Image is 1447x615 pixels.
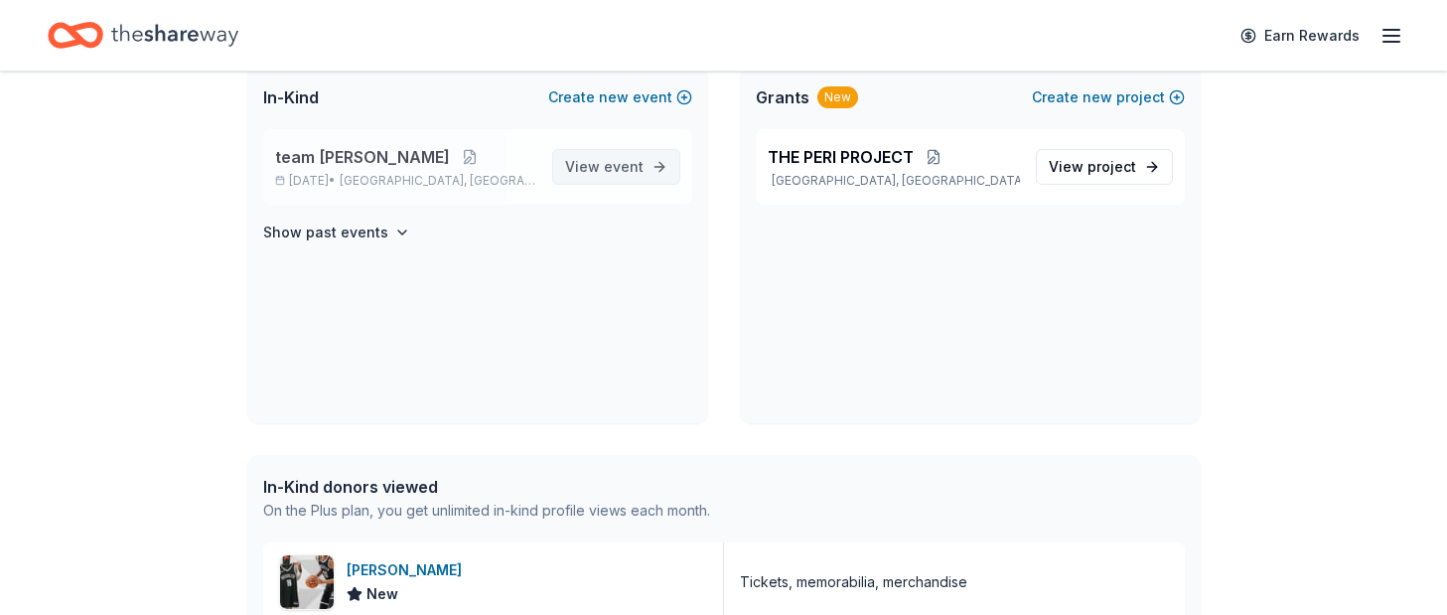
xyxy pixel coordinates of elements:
button: Createnewproject [1032,85,1185,109]
div: In-Kind donors viewed [263,475,710,499]
div: On the Plus plan, you get unlimited in-kind profile views each month. [263,499,710,523]
span: new [1083,85,1112,109]
span: [GEOGRAPHIC_DATA], [GEOGRAPHIC_DATA] [340,173,535,189]
span: project [1087,158,1136,175]
span: team [PERSON_NAME] [275,145,450,169]
span: THE PERI PROJECT [768,145,914,169]
button: Show past events [263,221,410,244]
span: In-Kind [263,85,319,109]
div: [PERSON_NAME] [347,558,470,582]
span: new [599,85,629,109]
img: Image for Brooklyn Nets [280,555,334,609]
a: Home [48,12,238,59]
button: Createnewevent [548,85,692,109]
p: [GEOGRAPHIC_DATA], [GEOGRAPHIC_DATA] [768,173,1020,189]
p: [DATE] • [275,173,536,189]
h4: Show past events [263,221,388,244]
span: event [604,158,644,175]
div: New [817,86,858,108]
a: View event [552,149,680,185]
a: View project [1036,149,1173,185]
span: View [565,155,644,179]
div: Tickets, memorabilia, merchandise [740,570,967,594]
span: New [366,582,398,606]
span: Grants [756,85,809,109]
a: Earn Rewards [1229,18,1372,54]
span: View [1049,155,1136,179]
